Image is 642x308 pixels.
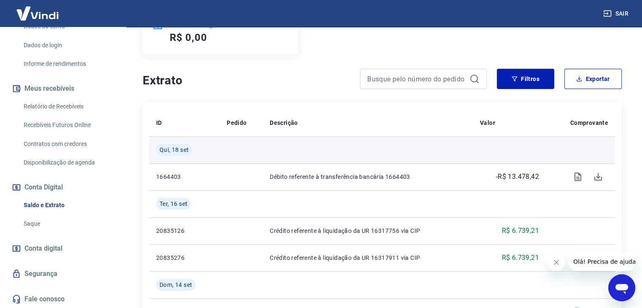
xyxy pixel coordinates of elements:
[156,254,213,262] p: 20835276
[10,79,116,98] button: Meus recebíveis
[496,172,539,182] p: -R$ 13.478,42
[160,281,192,289] span: Dom, 14 set
[568,252,635,271] iframe: Mensagem da empresa
[497,69,554,89] button: Filtros
[20,98,116,115] a: Relatório de Recebíveis
[156,119,162,127] p: ID
[160,146,189,154] span: Qui, 18 set
[160,200,187,208] span: Ter, 16 set
[5,6,71,13] span: Olá! Precisa de ajuda?
[270,227,466,235] p: Crédito referente à liquidação da UR 16317756 via CIP
[367,73,466,85] input: Busque pelo número do pedido
[156,173,213,181] p: 1664403
[480,119,495,127] p: Valor
[10,239,116,258] a: Conta digital
[170,31,207,44] h5: R$ 0,00
[20,55,116,73] a: Informe de rendimentos
[156,227,213,235] p: 20835126
[227,119,247,127] p: Pedido
[143,72,350,89] h4: Extrato
[501,253,539,263] p: R$ 6.739,21
[501,226,539,236] p: R$ 6.739,21
[588,167,608,187] span: Download
[24,243,62,254] span: Conta digital
[601,6,632,22] button: Sair
[548,254,565,271] iframe: Fechar mensagem
[570,119,608,127] p: Comprovante
[10,0,65,26] img: Vindi
[20,135,116,153] a: Contratos com credores
[270,173,466,181] p: Débito referente à transferência bancária 1664403
[608,274,635,301] iframe: Botão para abrir a janela de mensagens
[10,265,116,283] a: Segurança
[20,37,116,54] a: Dados de login
[10,178,116,197] button: Conta Digital
[20,116,116,134] a: Recebíveis Futuros Online
[20,215,116,232] a: Saque
[568,167,588,187] span: Visualizar
[564,69,622,89] button: Exportar
[20,154,116,171] a: Disponibilização de agenda
[20,197,116,214] a: Saldo e Extrato
[270,119,298,127] p: Descrição
[270,254,466,262] p: Crédito referente à liquidação da UR 16317911 via CIP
